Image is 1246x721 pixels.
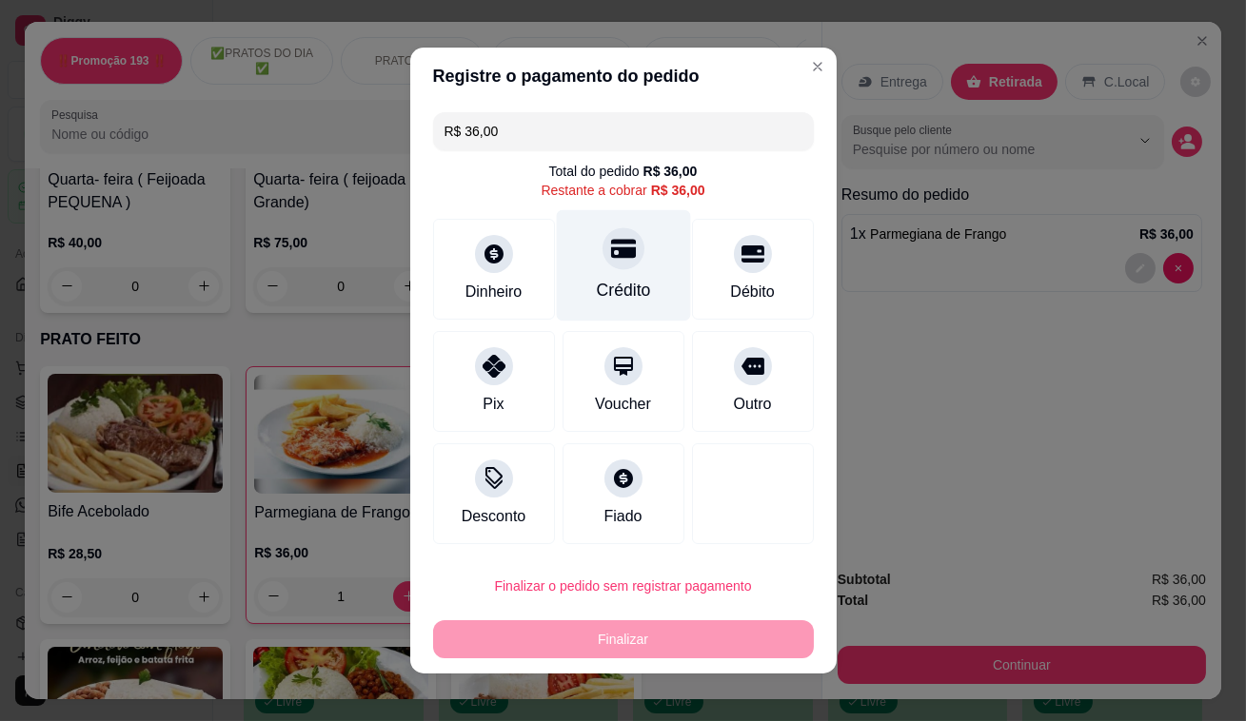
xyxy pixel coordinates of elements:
div: Desconto [462,505,526,528]
button: Close [802,51,833,82]
div: Débito [730,281,774,303]
button: Finalizar o pedido sem registrar pagamento [433,567,814,605]
div: Total do pedido [549,162,698,181]
div: Outro [733,393,771,416]
div: Pix [483,393,504,416]
div: R$ 36,00 [651,181,705,200]
input: Ex.: hambúrguer de cordeiro [445,112,802,150]
header: Registre o pagamento do pedido [410,48,837,105]
div: Dinheiro [465,281,523,303]
div: Voucher [595,393,651,416]
div: Crédito [596,278,650,302]
div: Restante a cobrar [541,181,704,200]
div: R$ 36,00 [643,162,698,181]
div: Fiado [603,505,642,528]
